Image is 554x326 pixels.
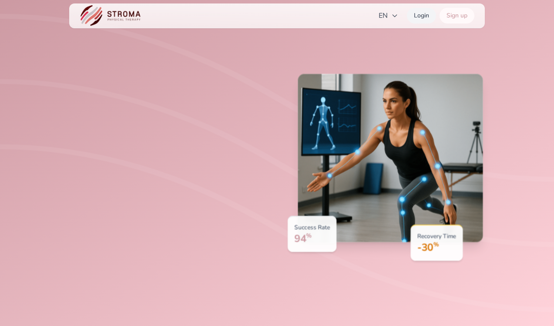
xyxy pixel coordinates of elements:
[80,3,142,28] img: STROMA logo
[417,240,456,254] p: -30
[440,8,474,24] a: Sign up
[433,240,439,248] span: %
[294,232,329,245] p: 94
[373,7,403,24] button: EN
[379,10,398,21] span: EN
[294,223,329,232] p: Success Rate
[407,8,436,24] a: Login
